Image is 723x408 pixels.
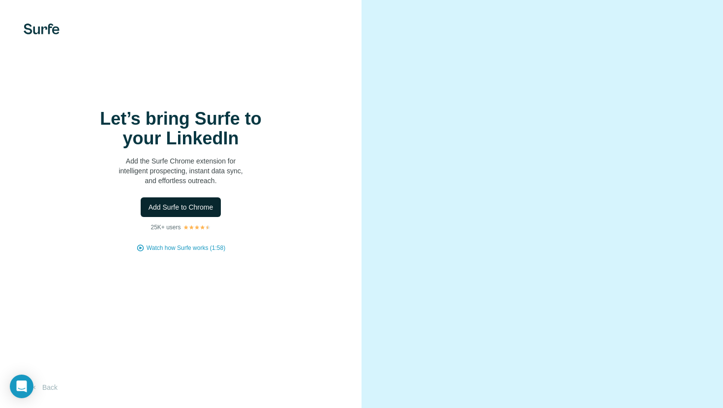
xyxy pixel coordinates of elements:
[10,375,33,398] div: Open Intercom Messenger
[83,156,279,186] p: Add the Surfe Chrome extension for intelligent prospecting, instant data sync, and effortless out...
[147,244,225,252] button: Watch how Surfe works (1:58)
[149,202,213,212] span: Add Surfe to Chrome
[141,197,221,217] button: Add Surfe to Chrome
[83,109,279,148] h1: Let’s bring Surfe to your LinkedIn
[151,223,181,232] p: 25K+ users
[24,379,64,396] button: Back
[183,224,211,230] img: Rating Stars
[24,24,60,34] img: Surfe's logo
